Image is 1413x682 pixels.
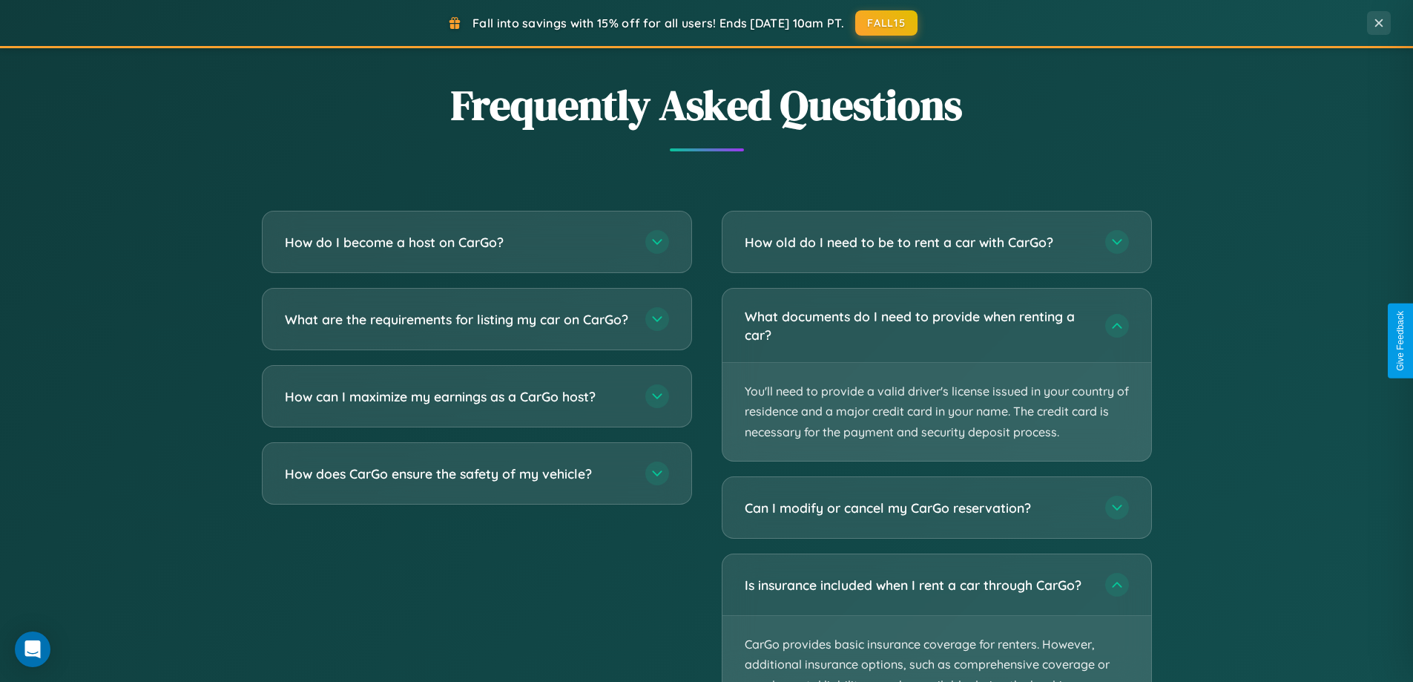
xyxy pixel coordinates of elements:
[285,465,630,483] h3: How does CarGo ensure the safety of my vehicle?
[745,233,1090,252] h3: How old do I need to be to rent a car with CarGo?
[855,10,918,36] button: FALL15
[285,387,630,406] h3: How can I maximize my earnings as a CarGo host?
[285,310,630,329] h3: What are the requirements for listing my car on CarGo?
[745,499,1090,517] h3: Can I modify or cancel my CarGo reservation?
[745,307,1090,344] h3: What documents do I need to provide when renting a car?
[285,233,630,252] h3: How do I become a host on CarGo?
[15,632,50,667] div: Open Intercom Messenger
[262,76,1152,134] h2: Frequently Asked Questions
[1395,311,1406,371] div: Give Feedback
[722,363,1151,461] p: You'll need to provide a valid driver's license issued in your country of residence and a major c...
[745,576,1090,594] h3: Is insurance included when I rent a car through CarGo?
[472,16,844,30] span: Fall into savings with 15% off for all users! Ends [DATE] 10am PT.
